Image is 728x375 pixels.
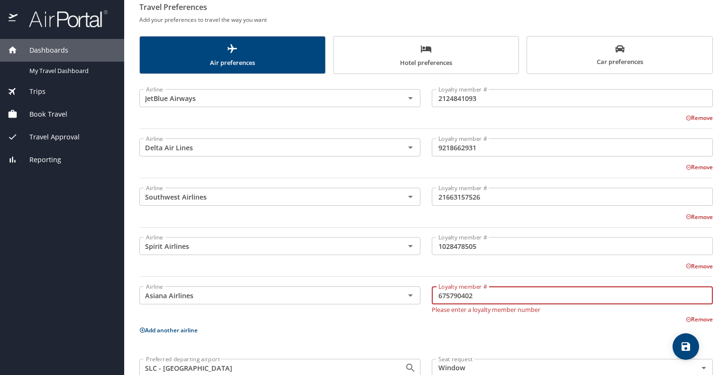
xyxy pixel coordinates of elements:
[404,239,417,253] button: Open
[139,36,713,74] div: scrollable force tabs example
[404,141,417,154] button: Open
[18,86,45,97] span: Trips
[146,43,319,68] span: Air preferences
[404,91,417,105] button: Open
[686,262,713,270] button: Remove
[142,362,390,374] input: Search for and select an airport
[142,240,390,252] input: Select an Airline
[404,361,417,375] button: Open
[432,304,713,313] p: Please enter a loyalty member number
[533,44,707,67] span: Car preferences
[686,114,713,122] button: Remove
[142,289,390,302] input: Select an Airline
[142,191,390,203] input: Select an Airline
[18,109,67,119] span: Book Travel
[404,190,417,203] button: Open
[339,43,513,68] span: Hotel preferences
[139,326,198,334] button: Add another airline
[142,141,390,154] input: Select an Airline
[686,315,713,323] button: Remove
[404,289,417,302] button: Open
[18,45,68,55] span: Dashboards
[686,213,713,221] button: Remove
[18,155,61,165] span: Reporting
[29,66,113,75] span: My Travel Dashboard
[9,9,18,28] img: icon-airportal.png
[139,15,713,25] h6: Add your preferences to travel the way you want
[686,163,713,171] button: Remove
[18,132,80,142] span: Travel Approval
[18,9,108,28] img: airportal-logo.png
[142,92,390,104] input: Select an Airline
[673,333,699,360] button: save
